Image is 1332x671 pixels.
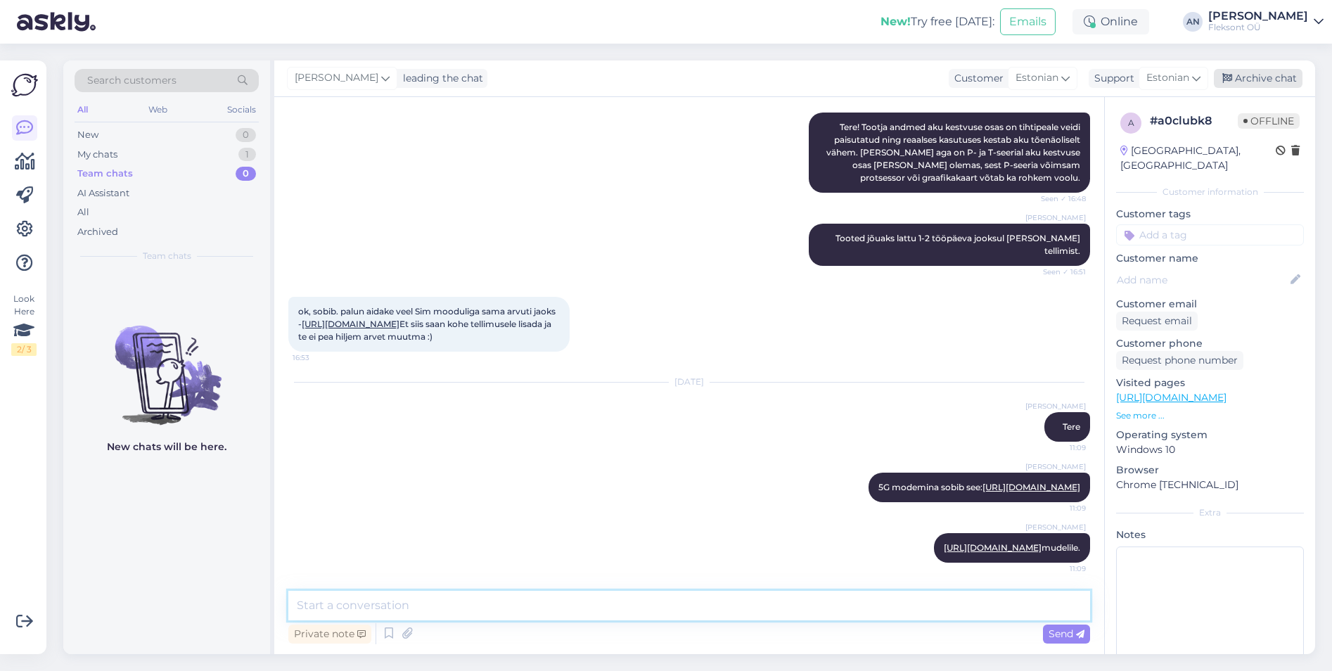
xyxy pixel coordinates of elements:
span: mudelile. [944,542,1080,553]
span: Estonian [1016,70,1058,86]
div: AI Assistant [77,186,129,200]
span: 16:53 [293,352,345,363]
p: See more ... [1116,409,1304,422]
span: [PERSON_NAME] [295,70,378,86]
span: a [1128,117,1134,128]
div: Team chats [77,167,133,181]
span: Estonian [1146,70,1189,86]
span: Send [1049,627,1084,640]
p: Operating system [1116,428,1304,442]
img: Askly Logo [11,72,38,98]
span: Tooted jõuaks lattu 1-2 tööpäeva jooksul [PERSON_NAME] tellimist. [835,233,1082,256]
div: Customer [949,71,1004,86]
p: Chrome [TECHNICAL_ID] [1116,478,1304,492]
div: Fleksont OÜ [1208,22,1308,33]
p: Windows 10 [1116,442,1304,457]
div: My chats [77,148,117,162]
div: Online [1072,9,1149,34]
p: Customer name [1116,251,1304,266]
div: 0 [236,167,256,181]
span: Tere [1063,421,1080,432]
div: All [77,205,89,219]
a: [URL][DOMAIN_NAME] [302,319,399,329]
div: Socials [224,101,259,119]
img: No chats [63,300,270,427]
div: All [75,101,91,119]
span: Tere! Tootja andmed aku kestvuse osas on tihtipeale veidi paisutatud ning reaalses kasutuses kest... [826,122,1082,183]
button: Emails [1000,8,1056,35]
span: Team chats [143,250,191,262]
div: # a0clubk8 [1150,113,1238,129]
div: AN [1183,12,1203,32]
div: Request phone number [1116,351,1243,370]
span: [PERSON_NAME] [1025,461,1086,472]
input: Add name [1117,272,1288,288]
p: Customer tags [1116,207,1304,222]
div: Request email [1116,312,1198,331]
div: [DATE] [288,376,1090,388]
div: Extra [1116,506,1304,519]
span: ok, sobib. palun aidake veel Sim mooduliga sama arvuti jaoks - Et siis saan kohe tellimusele lisa... [298,306,558,342]
div: Look Here [11,293,37,356]
span: Seen ✓ 16:48 [1033,193,1086,204]
a: [URL][DOMAIN_NAME] [1116,391,1227,404]
span: [PERSON_NAME] [1025,212,1086,223]
div: New [77,128,98,142]
p: Customer phone [1116,336,1304,351]
p: Visited pages [1116,376,1304,390]
span: Offline [1238,113,1300,129]
div: [PERSON_NAME] [1208,11,1308,22]
div: Private note [288,625,371,644]
div: 0 [236,128,256,142]
div: Web [146,101,170,119]
div: leading the chat [397,71,483,86]
input: Add a tag [1116,224,1304,245]
div: Customer information [1116,186,1304,198]
div: 2 / 3 [11,343,37,356]
a: [URL][DOMAIN_NAME] [944,542,1042,553]
span: Search customers [87,73,177,88]
span: 11:09 [1033,563,1086,574]
span: 5G modemina sobib see: [878,482,1080,492]
div: Support [1089,71,1134,86]
p: Customer email [1116,297,1304,312]
span: [PERSON_NAME] [1025,401,1086,411]
div: Archive chat [1214,69,1302,88]
div: [GEOGRAPHIC_DATA], [GEOGRAPHIC_DATA] [1120,143,1276,173]
span: [PERSON_NAME] [1025,522,1086,532]
p: New chats will be here. [107,440,226,454]
span: 11:09 [1033,442,1086,453]
span: Seen ✓ 16:51 [1033,267,1086,277]
b: New! [880,15,911,28]
p: Browser [1116,463,1304,478]
div: Archived [77,225,118,239]
a: [URL][DOMAIN_NAME] [982,482,1080,492]
p: Notes [1116,528,1304,542]
div: 1 [238,148,256,162]
span: 11:09 [1033,503,1086,513]
div: Try free [DATE]: [880,13,994,30]
a: [PERSON_NAME]Fleksont OÜ [1208,11,1324,33]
